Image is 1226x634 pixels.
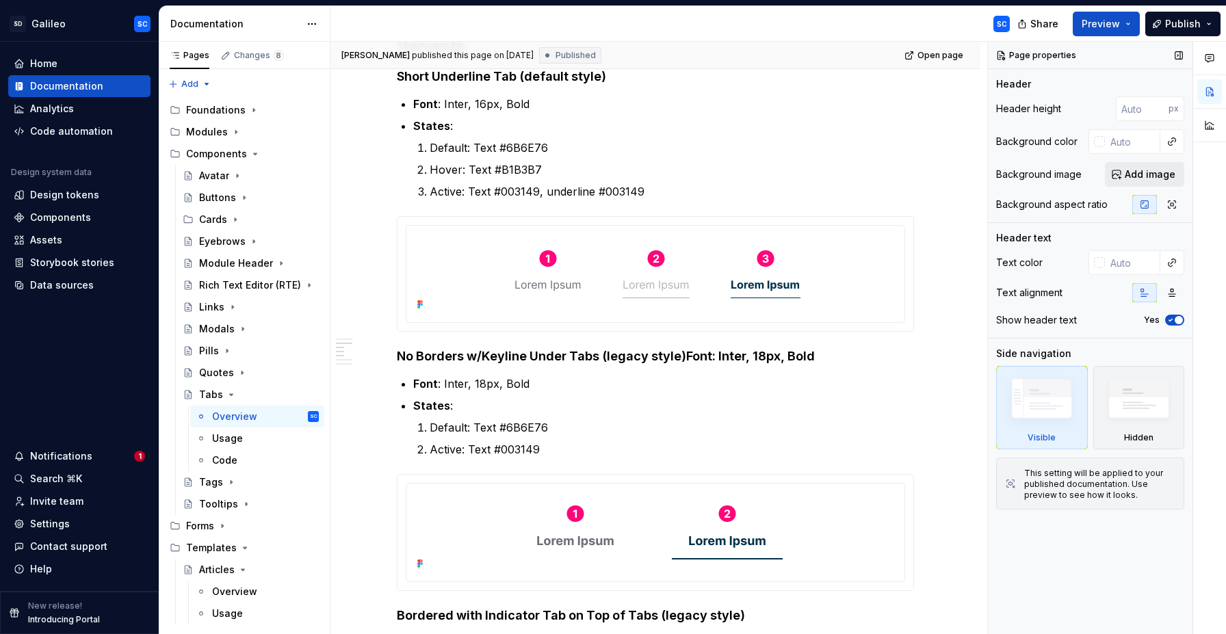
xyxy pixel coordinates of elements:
[234,50,284,61] div: Changes
[996,77,1031,91] div: Header
[190,427,324,449] a: Usage
[199,235,246,248] div: Eyebrows
[1010,12,1067,36] button: Share
[8,184,151,206] a: Design tokens
[430,441,914,458] p: Active: Text #003149
[199,300,224,314] div: Links
[1145,12,1221,36] button: Publish
[1028,432,1056,443] div: Visible
[996,168,1082,181] div: Background image
[30,562,52,576] div: Help
[199,563,235,577] div: Articles
[170,50,209,61] div: Pages
[413,377,438,391] strong: Font
[556,50,596,61] span: Published
[212,432,243,445] div: Usage
[30,278,94,292] div: Data sources
[413,399,450,412] strong: States
[199,191,236,204] div: Buttons
[996,256,1043,269] div: Text color
[997,18,1007,29] div: SC
[996,231,1052,245] div: Header text
[397,607,914,624] h4: Bordered with Indicator Tab on Top of Tabs (legacy style)
[186,519,214,533] div: Forms
[310,410,317,423] div: SC
[1169,103,1179,114] p: px
[8,274,151,296] a: Data sources
[164,99,324,624] div: Page tree
[28,614,100,625] p: Introducing Portal
[199,497,238,511] div: Tooltips
[8,558,151,580] button: Help
[686,349,712,363] strong: Font
[199,256,273,270] div: Module Header
[8,536,151,557] button: Contact support
[430,183,914,200] p: Active: Text #003149, underline #003149
[1105,129,1160,154] input: Auto
[397,68,914,85] h4: Short Underline Tab (default style)
[397,348,914,365] h4: No Borders w/Keyline Under Tabs (legacy style) : Inter, 18px, Bold
[917,50,963,61] span: Open page
[199,322,235,336] div: Modals
[177,209,324,230] div: Cards
[1144,315,1160,326] label: Yes
[177,252,324,274] a: Module Header
[177,340,324,362] a: Pills
[181,79,198,90] span: Add
[8,445,151,467] button: Notifications1
[30,449,92,463] div: Notifications
[341,50,410,61] span: [PERSON_NAME]
[430,161,914,178] p: Hover: Text #B1B3B7
[413,97,438,111] strong: Font
[30,472,82,486] div: Search ⌘K
[31,17,66,31] div: Galileo
[30,188,99,202] div: Design tokens
[1124,432,1153,443] div: Hidden
[199,388,223,401] div: Tabs
[30,211,91,224] div: Components
[8,53,151,75] a: Home
[30,102,74,116] div: Analytics
[1105,250,1160,275] input: Auto
[212,607,243,620] div: Usage
[212,410,257,423] div: Overview
[996,102,1061,116] div: Header height
[430,419,914,436] p: Default: Text #6B6E76
[996,366,1088,449] div: Visible
[273,50,284,61] span: 8
[1165,17,1201,31] span: Publish
[1024,468,1175,501] div: This setting will be applied to your published documentation. Use preview to see how it looks.
[186,125,228,139] div: Modules
[8,468,151,490] button: Search ⌘K
[900,46,969,65] a: Open page
[164,75,216,94] button: Add
[164,537,324,559] div: Templates
[186,103,246,117] div: Foundations
[996,135,1078,148] div: Background color
[177,318,324,340] a: Modals
[28,600,82,611] p: New release!
[413,119,450,133] strong: States
[199,366,234,380] div: Quotes
[177,274,324,296] a: Rich Text Editor (RTE)
[413,397,914,414] p: :
[164,99,324,121] div: Foundations
[11,167,92,178] div: Design system data
[30,79,103,93] div: Documentation
[177,493,324,515] a: Tooltips
[30,256,114,269] div: Storybook stories
[164,515,324,537] div: Forms
[212,453,237,467] div: Code
[3,9,156,38] button: SDGalileoSC
[190,449,324,471] a: Code
[177,187,324,209] a: Buttons
[177,384,324,406] a: Tabs
[8,98,151,120] a: Analytics
[413,375,914,392] p: : Inter, 18px, Bold
[8,207,151,228] a: Components
[177,230,324,252] a: Eyebrows
[190,603,324,624] a: Usage
[177,362,324,384] a: Quotes
[1082,17,1120,31] span: Preview
[996,198,1108,211] div: Background aspect ratio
